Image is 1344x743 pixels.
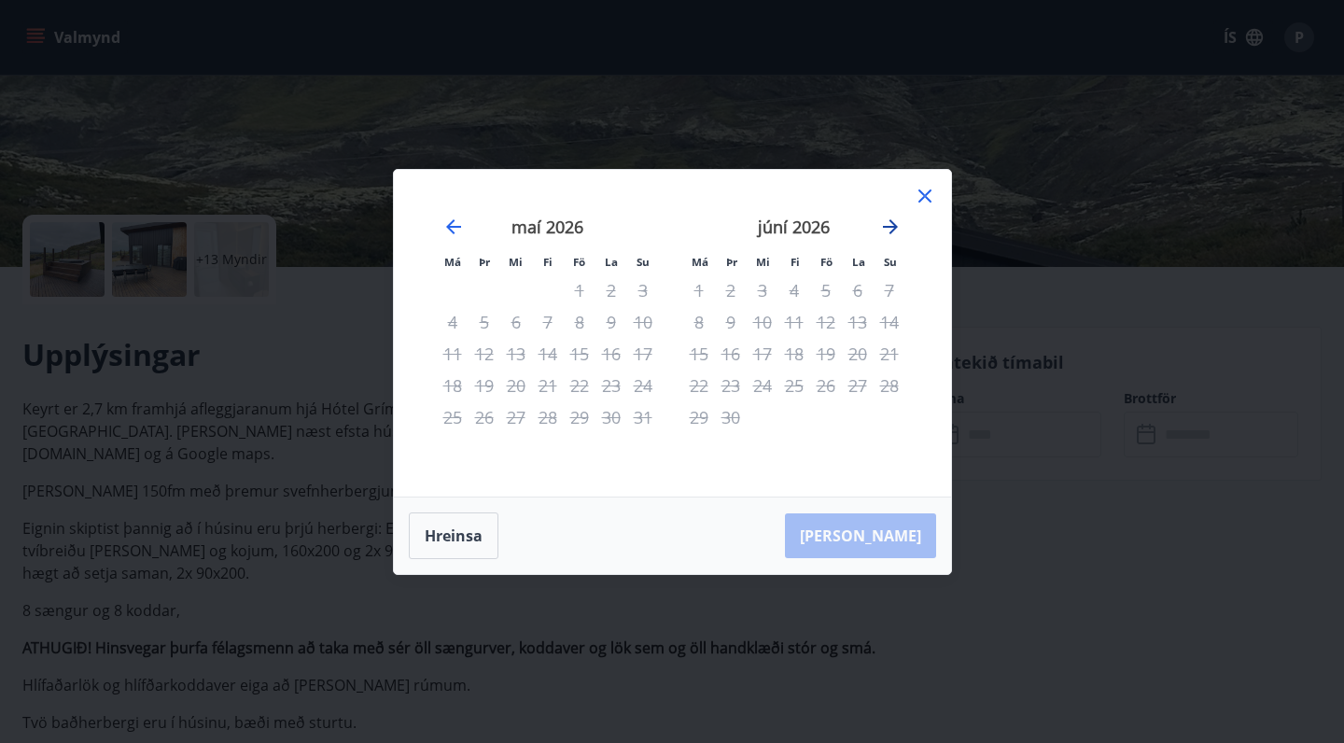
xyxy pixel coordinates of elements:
td: Not available. laugardagur, 27. júní 2026 [842,370,874,401]
td: Not available. föstudagur, 5. júní 2026 [810,274,842,306]
small: Má [444,255,461,269]
td: Not available. þriðjudagur, 12. maí 2026 [469,338,500,370]
td: Not available. þriðjudagur, 19. maí 2026 [469,370,500,401]
td: Not available. miðvikudagur, 17. júní 2026 [747,338,778,370]
td: Not available. föstudagur, 29. maí 2026 [564,401,595,433]
td: Not available. sunnudagur, 3. maí 2026 [627,274,659,306]
small: Su [884,255,897,269]
div: Move forward to switch to the next month. [879,216,902,238]
td: Not available. laugardagur, 30. maí 2026 [595,401,627,433]
small: Þr [479,255,490,269]
td: Not available. föstudagur, 19. júní 2026 [810,338,842,370]
td: Not available. mánudagur, 1. júní 2026 [683,274,715,306]
small: Fö [573,255,585,269]
td: Not available. föstudagur, 1. maí 2026 [564,274,595,306]
td: Not available. þriðjudagur, 5. maí 2026 [469,306,500,338]
td: Not available. sunnudagur, 24. maí 2026 [627,370,659,401]
td: Not available. mánudagur, 25. maí 2026 [437,401,469,433]
td: Not available. þriðjudagur, 9. júní 2026 [715,306,747,338]
td: Not available. fimmtudagur, 21. maí 2026 [532,370,564,401]
td: Not available. sunnudagur, 28. júní 2026 [874,370,905,401]
td: Not available. mánudagur, 4. maí 2026 [437,306,469,338]
small: Fi [791,255,800,269]
td: Not available. þriðjudagur, 30. júní 2026 [715,401,747,433]
td: Not available. laugardagur, 2. maí 2026 [595,274,627,306]
td: Not available. miðvikudagur, 27. maí 2026 [500,401,532,433]
td: Not available. þriðjudagur, 26. maí 2026 [469,401,500,433]
td: Not available. fimmtudagur, 4. júní 2026 [778,274,810,306]
td: Not available. miðvikudagur, 24. júní 2026 [747,370,778,401]
td: Not available. miðvikudagur, 3. júní 2026 [747,274,778,306]
div: Move backward to switch to the previous month. [442,216,465,238]
small: Mi [509,255,523,269]
td: Not available. fimmtudagur, 28. maí 2026 [532,401,564,433]
small: La [852,255,865,269]
td: Not available. laugardagur, 23. maí 2026 [595,370,627,401]
td: Not available. laugardagur, 16. maí 2026 [595,338,627,370]
td: Not available. föstudagur, 12. júní 2026 [810,306,842,338]
td: Not available. laugardagur, 13. júní 2026 [842,306,874,338]
td: Not available. fimmtudagur, 11. júní 2026 [778,306,810,338]
td: Not available. föstudagur, 15. maí 2026 [564,338,595,370]
td: Not available. miðvikudagur, 10. júní 2026 [747,306,778,338]
td: Not available. miðvikudagur, 6. maí 2026 [500,306,532,338]
td: Not available. sunnudagur, 31. maí 2026 [627,401,659,433]
td: Not available. fimmtudagur, 25. júní 2026 [778,370,810,401]
strong: júní 2026 [758,216,830,238]
td: Not available. fimmtudagur, 18. júní 2026 [778,338,810,370]
small: La [605,255,618,269]
td: Not available. mánudagur, 29. júní 2026 [683,401,715,433]
small: Fö [820,255,833,269]
div: Calendar [416,192,929,474]
small: Mi [756,255,770,269]
td: Not available. sunnudagur, 10. maí 2026 [627,306,659,338]
td: Not available. mánudagur, 8. júní 2026 [683,306,715,338]
strong: maí 2026 [511,216,583,238]
td: Not available. mánudagur, 11. maí 2026 [437,338,469,370]
td: Not available. föstudagur, 26. júní 2026 [810,370,842,401]
td: Not available. fimmtudagur, 14. maí 2026 [532,338,564,370]
td: Not available. föstudagur, 8. maí 2026 [564,306,595,338]
td: Not available. miðvikudagur, 20. maí 2026 [500,370,532,401]
td: Not available. mánudagur, 18. maí 2026 [437,370,469,401]
small: Má [692,255,708,269]
td: Not available. laugardagur, 20. júní 2026 [842,338,874,370]
small: Fi [543,255,553,269]
td: Not available. miðvikudagur, 13. maí 2026 [500,338,532,370]
td: Not available. sunnudagur, 7. júní 2026 [874,274,905,306]
td: Not available. laugardagur, 6. júní 2026 [842,274,874,306]
td: Not available. föstudagur, 22. maí 2026 [564,370,595,401]
button: Hreinsa [409,512,498,559]
td: Not available. sunnudagur, 14. júní 2026 [874,306,905,338]
small: Su [637,255,650,269]
td: Not available. þriðjudagur, 23. júní 2026 [715,370,747,401]
td: Not available. sunnudagur, 17. maí 2026 [627,338,659,370]
td: Not available. þriðjudagur, 2. júní 2026 [715,274,747,306]
td: Not available. fimmtudagur, 7. maí 2026 [532,306,564,338]
td: Not available. laugardagur, 9. maí 2026 [595,306,627,338]
td: Not available. sunnudagur, 21. júní 2026 [874,338,905,370]
td: Not available. mánudagur, 15. júní 2026 [683,338,715,370]
td: Not available. mánudagur, 22. júní 2026 [683,370,715,401]
td: Not available. þriðjudagur, 16. júní 2026 [715,338,747,370]
small: Þr [726,255,737,269]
